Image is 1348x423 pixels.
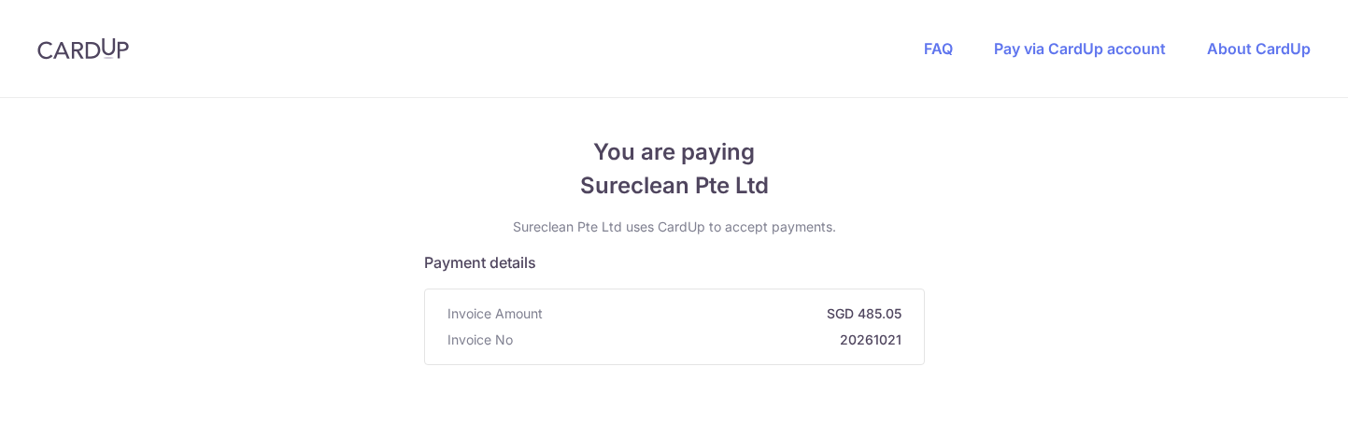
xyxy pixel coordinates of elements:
span: Invoice Amount [447,304,543,323]
strong: 20261021 [520,331,901,349]
h5: Payment details [424,251,925,274]
a: Pay via CardUp account [994,39,1166,58]
p: Sureclean Pte Ltd uses CardUp to accept payments. [424,218,925,236]
span: You are paying [424,135,925,169]
img: CardUp [37,37,129,60]
strong: SGD 485.05 [550,304,901,323]
span: Sureclean Pte Ltd [424,169,925,203]
a: About CardUp [1207,39,1311,58]
span: Invoice No [447,331,513,349]
a: FAQ [924,39,953,58]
